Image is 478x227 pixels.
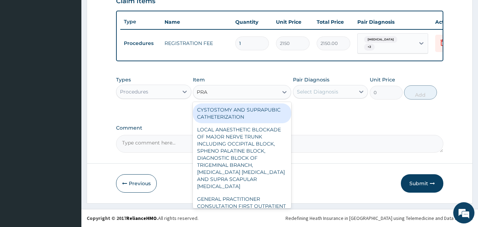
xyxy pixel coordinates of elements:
button: Submit [401,174,443,193]
label: Item [193,76,205,83]
th: Name [161,15,232,29]
th: Quantity [232,15,272,29]
div: Procedures [120,88,148,95]
div: Redefining Heath Insurance in [GEOGRAPHIC_DATA] using Telemedicine and Data Science! [286,215,473,222]
textarea: Type your message and hit 'Enter' [4,152,135,176]
th: Actions [432,15,467,29]
span: [MEDICAL_DATA] [364,36,397,43]
button: Previous [116,174,157,193]
th: Unit Price [272,15,313,29]
label: Comment [116,125,444,131]
strong: Copyright © 2017 . [87,215,158,221]
td: Procedures [120,37,161,50]
label: Types [116,77,131,83]
div: LOCAL ANAESTHETIC BLOCKADE OF MAJOR NERVE TRUNK INCLUDING OCCIPITAL BLOCK, SPHENO PALATINE BLOCK,... [193,123,291,193]
div: Chat with us now [37,40,119,49]
label: Unit Price [370,76,395,83]
a: RelianceHMO [126,215,157,221]
td: REGISTRATION FEE [161,36,232,50]
img: d_794563401_company_1708531726252_794563401 [13,35,29,53]
label: Pair Diagnosis [293,76,329,83]
th: Pair Diagnosis [354,15,432,29]
span: + 2 [364,44,375,51]
th: Type [120,15,161,28]
button: Add [404,85,437,100]
div: CYSTOSTOMY AND SUPRAPUBIC CATHETERIZATION [193,103,291,123]
div: Minimize live chat window [116,4,133,21]
th: Total Price [313,15,354,29]
div: GENERAL PRACTITIONER CONSULTATION FIRST OUTPATIENT CONSULTATION [193,193,291,220]
div: Select Diagnosis [297,88,338,95]
footer: All rights reserved. [81,209,478,227]
span: We're online! [41,68,98,140]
